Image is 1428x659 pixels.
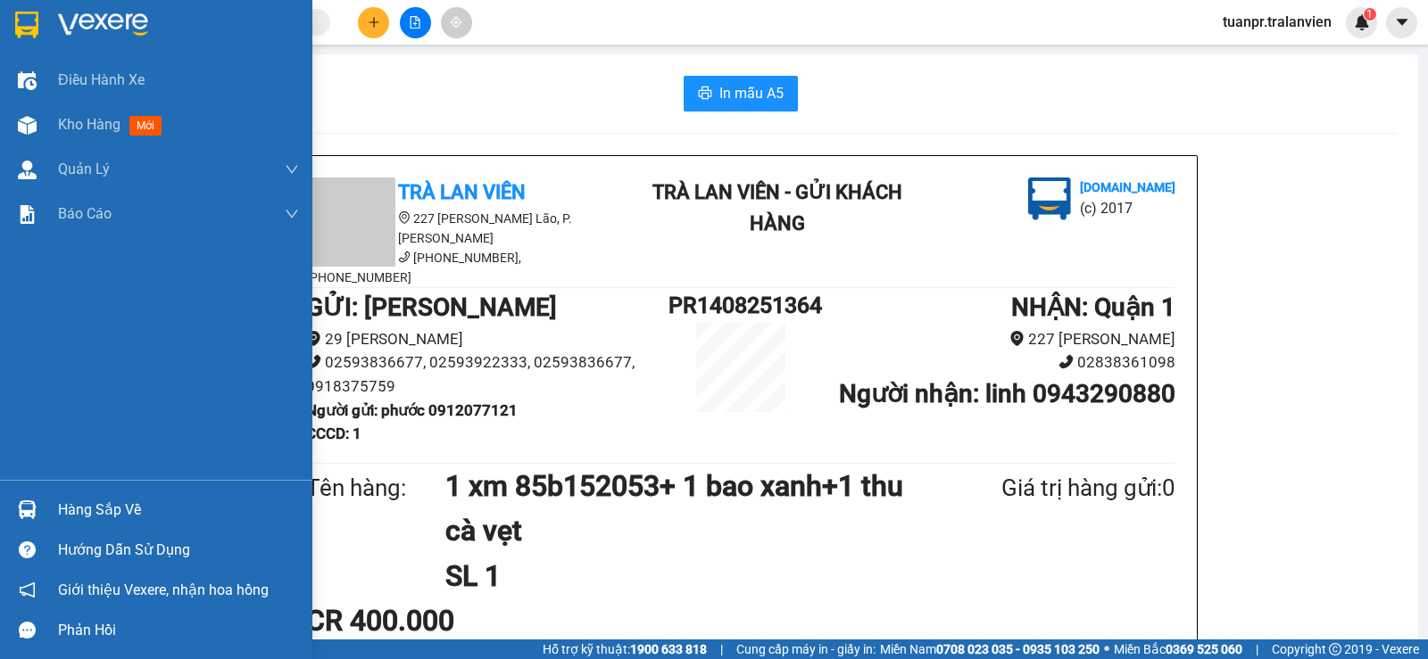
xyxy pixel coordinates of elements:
b: Người nhận : linh 0943290880 [839,379,1175,408]
b: CCCD : 1 [306,424,361,442]
span: file-add [409,16,421,29]
span: ⚪️ [1104,646,1109,653]
span: | [1256,639,1258,659]
span: message [19,622,36,638]
li: 02838361098 [813,350,1175,375]
button: printerIn mẫu A5 [684,76,798,111]
h1: SL 1 [445,554,915,598]
li: (c) 2017 [1080,197,1175,219]
li: 227 [PERSON_NAME] Lão, P. [PERSON_NAME] [306,209,627,248]
span: Điều hành xe [58,69,145,91]
span: copyright [1329,643,1341,655]
span: Kho hàng [58,116,120,133]
span: caret-down [1394,14,1410,30]
img: logo.jpg [1028,177,1071,220]
b: GỬI : [PERSON_NAME] [306,292,557,322]
img: solution-icon [18,205,37,224]
span: tuanpr.tralanvien [1208,11,1346,33]
span: Quản Lý [58,158,110,180]
button: plus [358,7,389,38]
span: phone [306,354,321,369]
b: Trà Lan Viên - Gửi khách hàng [652,181,902,235]
b: Người gửi : phước 0912077121 [306,401,518,419]
b: [DOMAIN_NAME] [1080,180,1175,194]
li: [PHONE_NUMBER], [PHONE_NUMBER] [306,248,627,287]
b: NHẬN : Quận 1 [1011,292,1175,322]
div: Phản hồi [58,617,299,644]
li: 227 [PERSON_NAME] [813,327,1175,351]
img: logo-vxr [15,12,38,38]
span: environment [398,211,411,224]
span: In mẫu A5 [719,82,784,104]
strong: 0708 023 035 - 0935 103 250 [936,642,1100,656]
span: environment [1009,331,1025,346]
span: down [285,207,299,221]
li: 29 [PERSON_NAME] [306,327,668,351]
span: Miền Bắc [1114,639,1242,659]
span: plus [368,16,380,29]
span: Cung cấp máy in - giấy in: [736,639,876,659]
button: aim [441,7,472,38]
strong: 1900 633 818 [630,642,707,656]
span: phone [398,251,411,263]
span: printer [698,86,712,103]
button: file-add [400,7,431,38]
span: | [720,639,723,659]
span: notification [19,581,36,598]
img: warehouse-icon [18,71,37,90]
b: Trà Lan Viên [398,181,526,203]
li: 02593836677, 02593922333, 02593836677, 0918375759 [306,350,668,398]
div: Tên hàng: [306,470,445,507]
span: Hỗ trợ kỹ thuật: [543,639,707,659]
span: Giới thiệu Vexere, nhận hoa hồng [58,579,269,601]
h1: 1 xm 85b152053+ 1 bao xanh+1 thu cà vẹt [445,464,915,554]
strong: 0369 525 060 [1166,642,1242,656]
span: 1 [1366,8,1373,21]
span: aim [450,16,462,29]
span: environment [306,331,321,346]
div: Hướng dẫn sử dụng [58,537,299,564]
div: Giá trị hàng gửi: 0 [915,470,1175,507]
span: down [285,162,299,177]
h1: PR1408251364 [668,288,813,323]
span: Miền Nam [880,639,1100,659]
span: Báo cáo [58,202,112,225]
button: caret-down [1386,7,1417,38]
span: question-circle [19,541,36,558]
img: warehouse-icon [18,500,37,519]
span: mới [129,116,162,136]
img: warehouse-icon [18,116,37,135]
span: phone [1059,354,1074,369]
div: CR 400.000 [306,598,593,643]
sup: 1 [1364,8,1376,21]
img: icon-new-feature [1354,14,1370,30]
div: Hàng sắp về [58,497,299,523]
img: warehouse-icon [18,161,37,179]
